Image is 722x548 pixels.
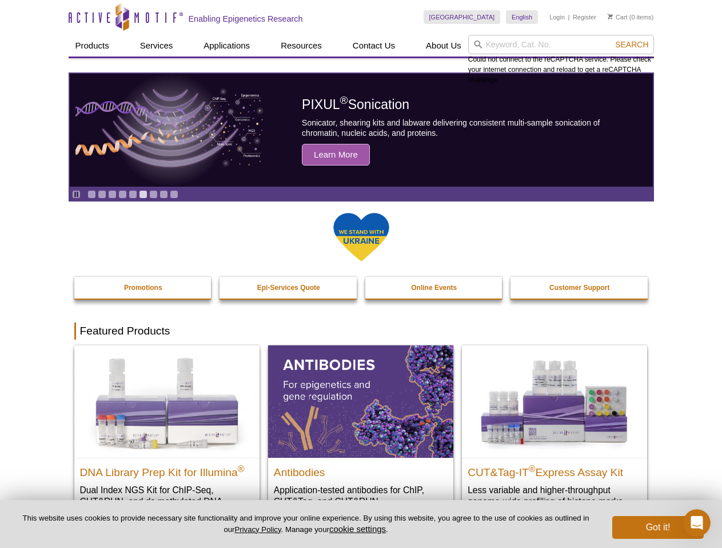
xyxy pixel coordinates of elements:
h2: DNA Library Prep Kit for Illumina [80,461,254,478]
p: This website uses cookies to provide necessary site functionality and improve your online experie... [18,513,593,535]
button: Search [612,39,652,50]
sup: ® [529,464,536,473]
a: PIXUL sonication PIXUL®Sonication Sonicator, shearing kits and labware delivering consistent mult... [70,74,653,187]
a: Promotions [74,277,213,299]
a: Customer Support [510,277,649,299]
strong: Customer Support [549,284,609,292]
a: Go to slide 6 [139,190,147,199]
a: About Us [419,35,468,57]
a: Contact Us [346,35,402,57]
a: Products [69,35,116,57]
strong: Online Events [411,284,457,292]
a: Services [133,35,180,57]
a: Epi-Services Quote [220,277,358,299]
li: | [568,10,570,24]
a: English [506,10,538,24]
img: Your Cart [608,14,613,19]
h2: Antibodies [274,461,448,478]
a: Go to slide 8 [159,190,168,199]
img: We Stand With Ukraine [333,212,390,263]
a: Go to slide 7 [149,190,158,199]
p: Less variable and higher-throughput genome-wide profiling of histone marks​. [468,484,641,507]
span: PIXUL Sonication [302,97,409,112]
a: Toggle autoplay [72,190,81,199]
a: [GEOGRAPHIC_DATA] [424,10,501,24]
h2: Enabling Epigenetics Research [189,14,303,24]
img: PIXUL sonication [75,73,264,187]
h2: Featured Products [74,323,648,340]
input: Keyword, Cat. No. [468,35,654,54]
article: PIXUL Sonication [70,74,653,187]
a: Go to slide 1 [87,190,96,199]
img: DNA Library Prep Kit for Illumina [74,345,260,457]
a: Go to slide 4 [118,190,127,199]
strong: Epi-Services Quote [257,284,320,292]
a: Register [573,13,596,21]
img: All Antibodies [268,345,453,457]
a: Go to slide 2 [98,190,106,199]
a: Online Events [365,277,504,299]
span: Search [615,40,648,49]
p: Sonicator, shearing kits and labware delivering consistent multi-sample sonication of chromatin, ... [302,118,627,138]
button: Got it! [612,516,704,539]
a: Resources [274,35,329,57]
p: Application-tested antibodies for ChIP, CUT&Tag, and CUT&RUN. [274,484,448,507]
a: Go to slide 3 [108,190,117,199]
a: All Antibodies Antibodies Application-tested antibodies for ChIP, CUT&Tag, and CUT&RUN. [268,345,453,518]
a: Go to slide 5 [129,190,137,199]
div: Could not connect to the reCAPTCHA service. Please check your internet connection and reload to g... [468,35,654,85]
a: Go to slide 9 [170,190,178,199]
img: CUT&Tag-IT® Express Assay Kit [462,345,647,457]
sup: ® [238,464,245,473]
a: Login [549,13,565,21]
a: CUT&Tag-IT® Express Assay Kit CUT&Tag-IT®Express Assay Kit Less variable and higher-throughput ge... [462,345,647,518]
a: Privacy Policy [234,525,281,534]
button: cookie settings [329,524,386,534]
li: (0 items) [608,10,654,24]
strong: Promotions [124,284,162,292]
sup: ® [340,95,348,107]
iframe: Intercom live chat [683,509,711,537]
a: Applications [197,35,257,57]
p: Dual Index NGS Kit for ChIP-Seq, CUT&RUN, and ds methylated DNA assays. [80,484,254,519]
a: Cart [608,13,628,21]
h2: CUT&Tag-IT Express Assay Kit [468,461,641,478]
a: DNA Library Prep Kit for Illumina DNA Library Prep Kit for Illumina® Dual Index NGS Kit for ChIP-... [74,345,260,530]
span: Learn More [302,144,370,166]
